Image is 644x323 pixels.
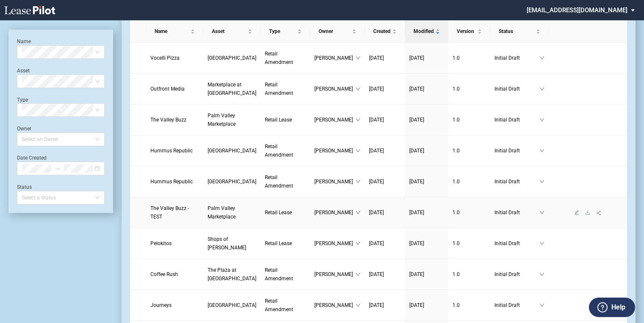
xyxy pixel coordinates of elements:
span: Palm Valley Marketplace [208,205,236,220]
span: 1 . 0 [452,240,460,246]
th: Type [261,20,310,43]
span: [DATE] [369,240,384,246]
span: Initial Draft [494,116,539,124]
a: [DATE] [369,301,401,309]
a: The Plaza at [GEOGRAPHIC_DATA] [208,266,256,283]
span: The Plaza at Lake Park [208,267,256,282]
span: 1 . 0 [452,210,460,215]
span: share-alt [596,210,602,216]
th: Name [146,20,203,43]
span: Vocelli Pizza [150,55,180,61]
span: [DATE] [369,271,384,277]
span: Asset [212,27,246,36]
span: down [355,55,361,61]
a: The Valley Buzz [150,116,199,124]
a: Hummus Republic [150,177,199,186]
span: [PERSON_NAME] [314,54,355,62]
th: Status [490,20,549,43]
a: [DATE] [409,239,444,248]
span: Initial Draft [494,208,539,217]
label: Status [17,184,32,190]
span: Name [155,27,189,36]
span: Palm Valley Marketplace [208,113,236,127]
a: 1.0 [452,54,486,62]
a: [DATE] [409,270,444,279]
span: Initial Draft [494,85,539,93]
a: Retail Amendment [265,297,306,314]
span: Pelokitos [150,240,172,246]
span: to [55,166,61,171]
span: down [539,303,544,308]
span: Park North [208,179,256,185]
span: down [355,86,361,91]
a: 1.0 [452,146,486,155]
span: edit [574,210,579,215]
span: Status [499,27,534,36]
span: [DATE] [409,86,424,92]
span: Created [373,27,391,36]
label: Asset [17,68,30,74]
a: [GEOGRAPHIC_DATA] [208,301,256,309]
a: Marketplace at [GEOGRAPHIC_DATA] [208,80,256,97]
label: Help [611,302,625,313]
span: down [539,179,544,184]
span: Initial Draft [494,239,539,248]
span: [PERSON_NAME] [314,146,355,155]
span: down [539,241,544,246]
span: Retail Amendment [265,51,293,65]
span: down [539,210,544,215]
span: Retail Lease [265,240,292,246]
a: [DATE] [369,239,401,248]
span: 1 . 0 [452,148,460,154]
span: Owner [319,27,350,36]
span: Shops of Kendall [208,236,246,251]
span: [PERSON_NAME] [314,208,355,217]
span: [DATE] [409,179,424,185]
span: down [355,241,361,246]
span: Modified [414,27,434,36]
a: 1.0 [452,270,486,279]
span: 1 . 0 [452,86,460,92]
span: [DATE] [409,117,424,123]
span: [DATE] [369,302,384,308]
span: Marketplace at Buckhead [208,82,256,96]
span: Hummus Republic [150,148,193,154]
th: Version [448,20,490,43]
span: [DATE] [409,210,424,215]
span: [PERSON_NAME] [314,239,355,248]
a: Outfront Media [150,85,199,93]
span: The Valley Buzz [150,117,186,123]
span: down [539,117,544,122]
a: [DATE] [409,85,444,93]
span: download [585,210,590,215]
a: Hummus Republic [150,146,199,155]
a: [DATE] [409,208,444,217]
a: 1.0 [452,85,486,93]
span: down [355,148,361,153]
span: Retail Amendment [265,267,293,282]
span: [PERSON_NAME] [314,301,355,309]
label: Owner [17,126,31,132]
a: Retail Lease [265,208,306,217]
span: down [355,210,361,215]
span: [PERSON_NAME] [314,270,355,279]
span: [DATE] [369,179,384,185]
span: Retail Lease [265,210,292,215]
span: Initial Draft [494,54,539,62]
a: 1.0 [452,116,486,124]
a: Retail Amendment [265,50,306,66]
span: [DATE] [409,148,424,154]
span: Hummus Republic [150,179,193,185]
span: 1 . 0 [452,117,460,123]
a: Retail Amendment [265,142,306,159]
span: 1 . 0 [452,271,460,277]
span: [DATE] [409,240,424,246]
label: Type [17,97,28,103]
span: down [539,86,544,91]
span: [DATE] [369,148,384,154]
span: [DATE] [369,86,384,92]
a: 1.0 [452,301,486,309]
span: Retail Lease [265,117,292,123]
a: Retail Lease [265,239,306,248]
span: Outfront Media [150,86,185,92]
